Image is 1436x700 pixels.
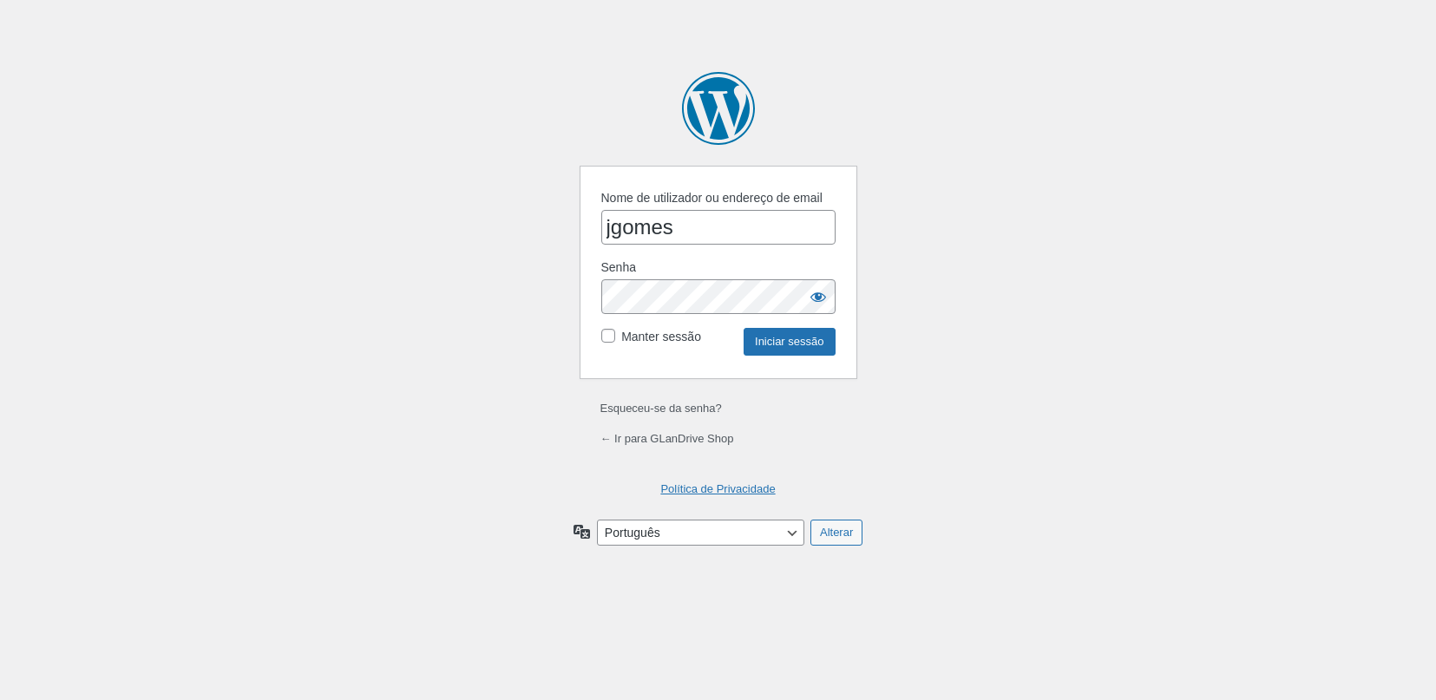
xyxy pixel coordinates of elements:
[810,520,862,546] input: Alterar
[682,72,755,145] a: Criado com WordPress
[600,402,722,415] a: Esqueceu-se da senha?
[601,189,823,207] label: Nome de utilizador ou endereço de email
[601,258,636,277] label: Senha
[621,328,701,346] label: Manter sessão
[660,482,775,495] a: Política de Privacidade
[744,328,835,356] input: Iniciar sessão
[600,432,734,445] a: ← Ir para GLanDrive Shop
[801,279,836,314] button: Mostrar senha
